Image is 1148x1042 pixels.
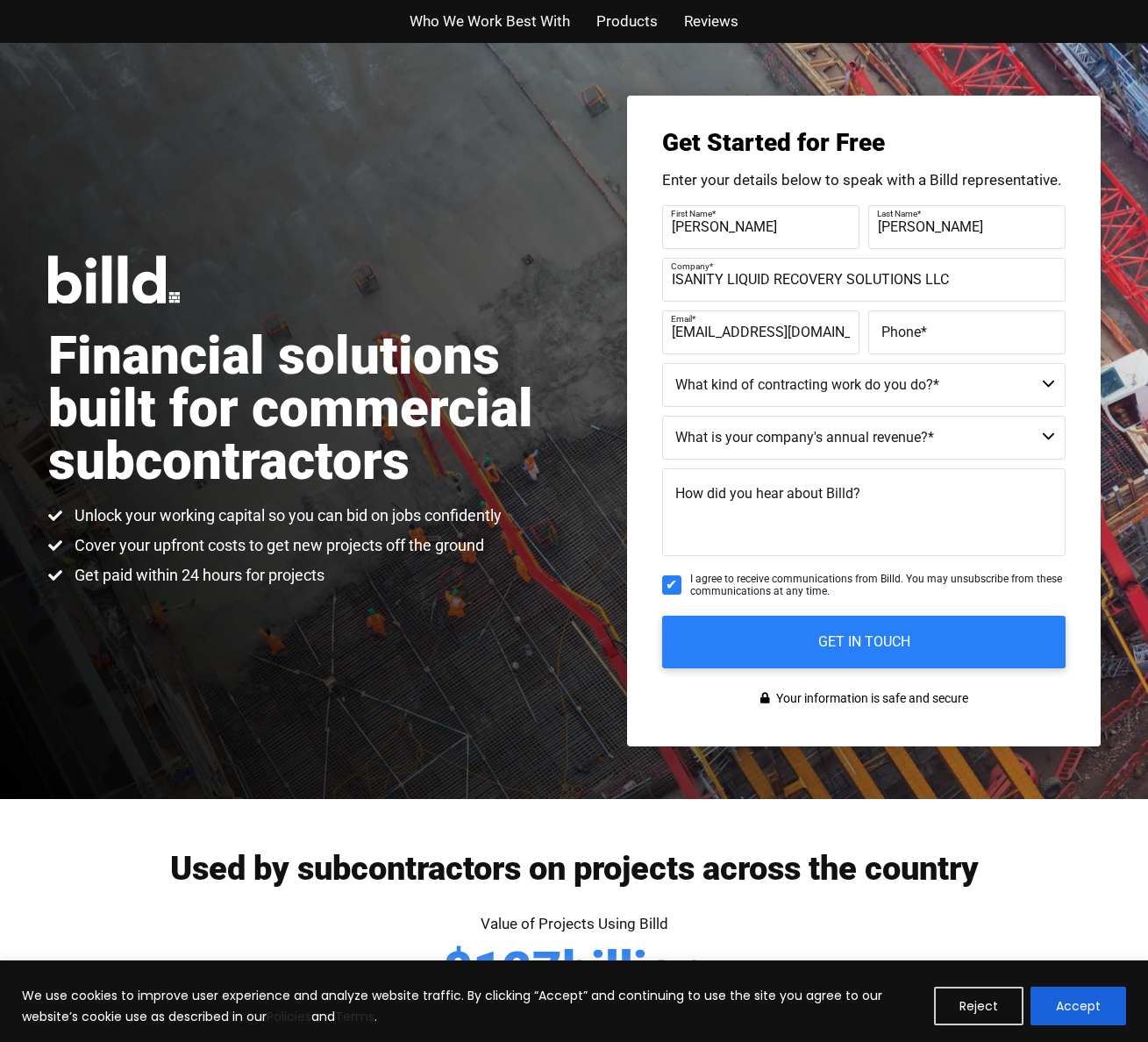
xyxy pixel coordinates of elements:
[481,915,668,932] span: Value of Projects Using Billd
[48,330,574,488] h1: Financial solutions built for commercial subcontractors
[881,323,921,339] span: Phone
[675,485,860,502] span: How did you hear about Billd?
[335,1008,374,1025] a: Terms
[410,9,570,34] a: Who We Work Best With
[671,260,709,270] span: Company
[877,208,917,218] span: Last Name
[473,945,562,996] span: 127
[934,987,1023,1025] button: Reject
[662,173,1066,188] p: Enter your details below to speak with a Billd representative.
[562,945,705,996] span: billion
[70,505,502,526] span: Unlock your working capital so you can bid on jobs confidently
[22,985,921,1027] p: We use cookies to improve user experience and analyze website traffic. By clicking “Accept” and c...
[267,1008,311,1025] a: Policies
[662,131,1066,155] h3: Get Started for Free
[48,852,1101,885] h2: Used by subcontractors on projects across the country
[662,616,1066,668] input: GET IN TOUCH
[1030,987,1126,1025] button: Accept
[684,9,738,34] a: Reviews
[671,313,692,323] span: Email
[690,573,1066,598] span: I agree to receive communications from Billd. You may unsubscribe from these communications at an...
[70,565,324,586] span: Get paid within 24 hours for projects
[70,535,484,556] span: Cover your upfront costs to get new projects off the ground
[772,686,968,711] span: Your information is safe and secure
[596,9,658,34] a: Products
[662,575,681,595] input: I agree to receive communications from Billd. You may unsubscribe from these communications at an...
[443,945,473,996] span: $
[671,208,712,218] span: First Name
